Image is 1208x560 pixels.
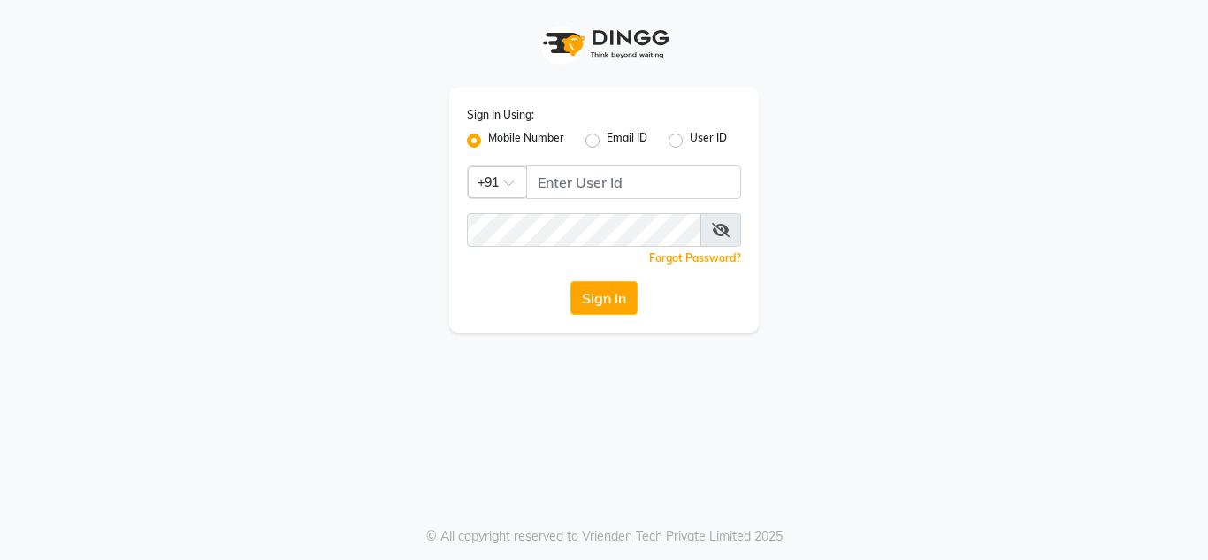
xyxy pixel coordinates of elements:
input: Username [526,165,741,199]
a: Forgot Password? [649,251,741,265]
img: logo1.svg [533,18,675,70]
label: Sign In Using: [467,107,534,123]
label: Email ID [607,130,647,151]
button: Sign In [570,281,638,315]
label: Mobile Number [488,130,564,151]
input: Username [467,213,701,247]
label: User ID [690,130,727,151]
